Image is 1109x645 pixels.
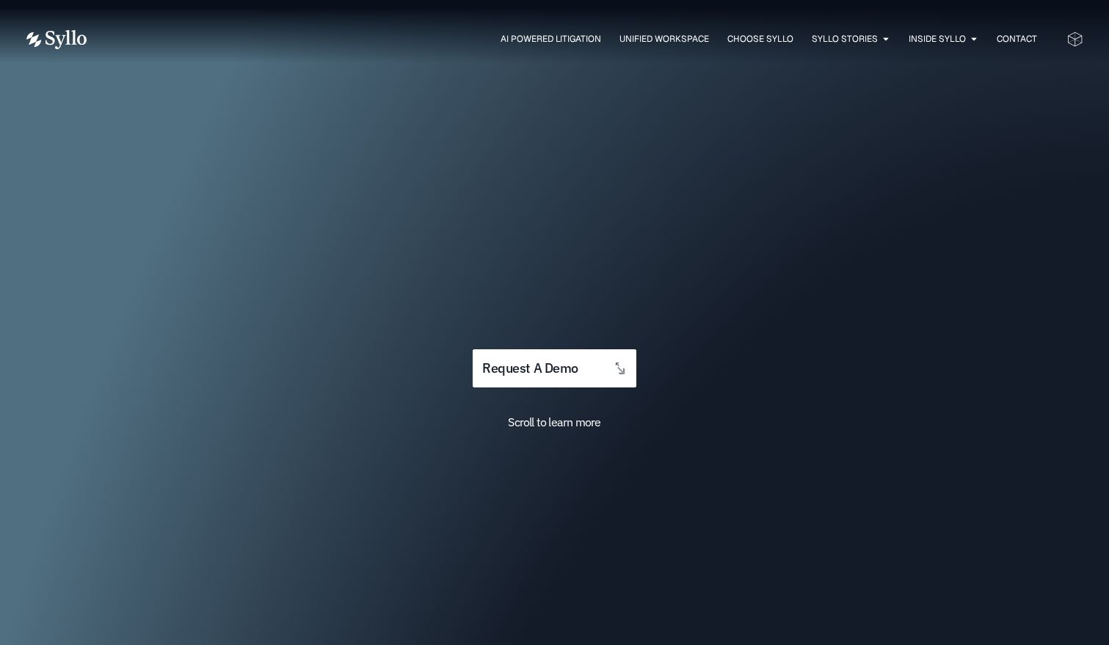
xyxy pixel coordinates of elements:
[812,32,878,45] a: Syllo Stories
[727,32,793,45] a: Choose Syllo
[473,349,636,388] a: request a demo
[26,30,87,49] img: Vector
[482,362,578,376] span: request a demo
[909,32,966,45] a: Inside Syllo
[508,415,600,429] span: Scroll to learn more
[116,32,1037,46] div: Menu Toggle
[619,32,709,45] a: Unified Workspace
[116,32,1037,46] nav: Menu
[997,32,1037,45] a: Contact
[501,32,601,45] a: AI Powered Litigation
